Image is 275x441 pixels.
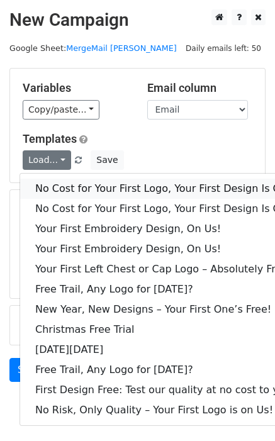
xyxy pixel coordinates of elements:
a: Copy/paste... [23,100,99,120]
small: Google Sheet: [9,43,177,53]
a: Daily emails left: 50 [181,43,266,53]
a: Load... [23,150,71,170]
iframe: Chat Widget [212,381,275,441]
button: Save [91,150,123,170]
span: Daily emails left: 50 [181,42,266,55]
h2: New Campaign [9,9,266,31]
a: MergeMail [PERSON_NAME] [66,43,177,53]
h5: Variables [23,81,128,95]
a: Templates [23,132,77,145]
h5: Email column [147,81,253,95]
a: Send [9,358,51,382]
